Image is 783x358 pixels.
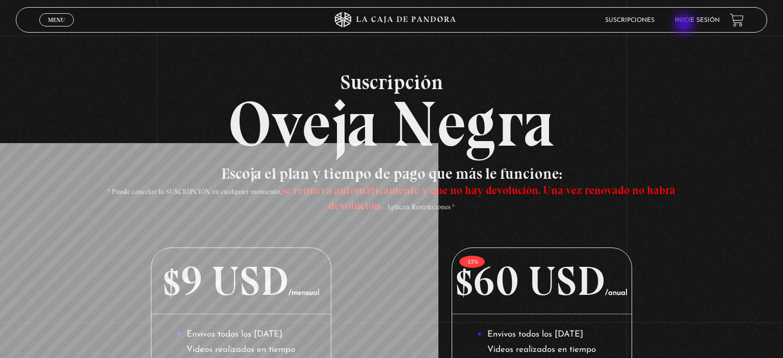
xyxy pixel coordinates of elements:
h2: Oveja Negra [16,72,768,156]
span: /anual [605,289,628,297]
span: se renueva automáticamente y que no hay devolución. Una vez renovado no habrá devolución. [281,183,675,212]
span: * Puede cancelar la SUSCRIPCIÓN en cualquier momento, - Aplican Restricciones * [108,187,675,211]
span: Menu [48,17,65,23]
span: Suscripción [16,72,768,92]
a: Suscripciones [605,17,655,23]
a: View your shopping cart [730,13,744,27]
span: /mensual [289,289,320,297]
p: $60 USD [452,248,632,314]
p: $9 USD [151,248,331,314]
a: Inicie sesión [675,17,720,23]
span: Cerrar [45,25,69,33]
h3: Escoja el plan y tiempo de pago que más le funcione: [91,166,692,212]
